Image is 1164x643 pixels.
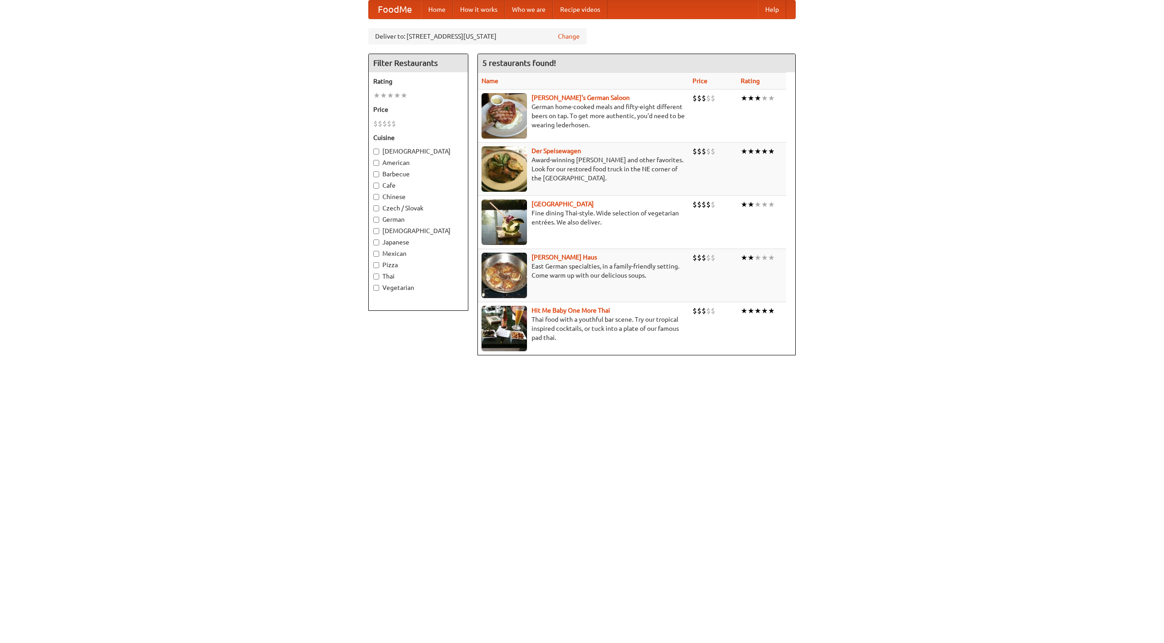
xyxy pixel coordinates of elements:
[421,0,453,19] a: Home
[380,90,387,100] li: ★
[748,199,754,209] li: ★
[369,0,421,19] a: FoodMe
[373,217,379,223] input: German
[373,119,378,129] li: $
[761,146,768,156] li: ★
[382,119,387,129] li: $
[482,155,685,183] p: Award-winning [PERSON_NAME] and other favorites. Look for our restored food truck in the NE corne...
[741,77,760,85] a: Rating
[754,146,761,156] li: ★
[758,0,786,19] a: Help
[761,253,768,263] li: ★
[761,93,768,103] li: ★
[373,77,463,86] h5: Rating
[711,306,715,316] li: $
[482,253,527,298] img: kohlhaus.jpg
[373,272,463,281] label: Thai
[373,238,463,247] label: Japanese
[482,77,498,85] a: Name
[711,146,715,156] li: $
[741,253,748,263] li: ★
[706,146,711,156] li: $
[373,158,463,167] label: American
[697,93,702,103] li: $
[373,147,463,156] label: [DEMOGRAPHIC_DATA]
[697,199,702,209] li: $
[558,32,580,41] a: Change
[373,228,379,234] input: [DEMOGRAPHIC_DATA]
[748,253,754,263] li: ★
[482,102,685,130] p: German home-cooked meals and fifty-eight different beers on tap. To get more authentic, you'd nee...
[706,199,711,209] li: $
[373,260,463,269] label: Pizza
[532,94,630,101] a: [PERSON_NAME]'s German Saloon
[697,146,702,156] li: $
[391,119,396,129] li: $
[697,253,702,263] li: $
[741,306,748,316] li: ★
[373,249,463,258] label: Mexican
[482,262,685,280] p: East German specialties, in a family-friendly setting. Come warm up with our delicious soups.
[482,306,527,351] img: babythai.jpg
[702,146,706,156] li: $
[761,306,768,316] li: ★
[373,285,379,291] input: Vegetarian
[373,215,463,224] label: German
[401,90,407,100] li: ★
[761,199,768,209] li: ★
[532,147,581,155] a: Der Speisewagen
[482,146,527,192] img: speisewagen.jpg
[692,306,697,316] li: $
[692,253,697,263] li: $
[373,262,379,268] input: Pizza
[748,93,754,103] li: ★
[387,119,391,129] li: $
[754,93,761,103] li: ★
[532,200,594,208] a: [GEOGRAPHIC_DATA]
[741,93,748,103] li: ★
[741,146,748,156] li: ★
[387,90,394,100] li: ★
[373,169,463,179] label: Barbecue
[706,93,711,103] li: $
[373,90,380,100] li: ★
[373,194,379,200] input: Chinese
[373,239,379,245] input: Japanese
[482,59,556,67] ng-pluralize: 5 restaurants found!
[532,254,597,261] a: [PERSON_NAME] Haus
[702,199,706,209] li: $
[754,253,761,263] li: ★
[748,146,754,156] li: ★
[754,199,761,209] li: ★
[768,146,775,156] li: ★
[373,204,463,213] label: Czech / Slovak
[373,183,379,189] input: Cafe
[692,93,697,103] li: $
[706,306,711,316] li: $
[378,119,382,129] li: $
[373,171,379,177] input: Barbecue
[373,105,463,114] h5: Price
[748,306,754,316] li: ★
[768,199,775,209] li: ★
[768,253,775,263] li: ★
[754,306,761,316] li: ★
[368,28,587,45] div: Deliver to: [STREET_ADDRESS][US_STATE]
[482,209,685,227] p: Fine dining Thai-style. Wide selection of vegetarian entrées. We also deliver.
[373,283,463,292] label: Vegetarian
[692,146,697,156] li: $
[711,199,715,209] li: $
[768,306,775,316] li: ★
[482,315,685,342] p: Thai food with a youthful bar scene. Try our tropical inspired cocktails, or tuck into a plate of...
[702,253,706,263] li: $
[482,93,527,139] img: esthers.jpg
[711,253,715,263] li: $
[373,160,379,166] input: American
[369,54,468,72] h4: Filter Restaurants
[373,251,379,257] input: Mexican
[768,93,775,103] li: ★
[553,0,607,19] a: Recipe videos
